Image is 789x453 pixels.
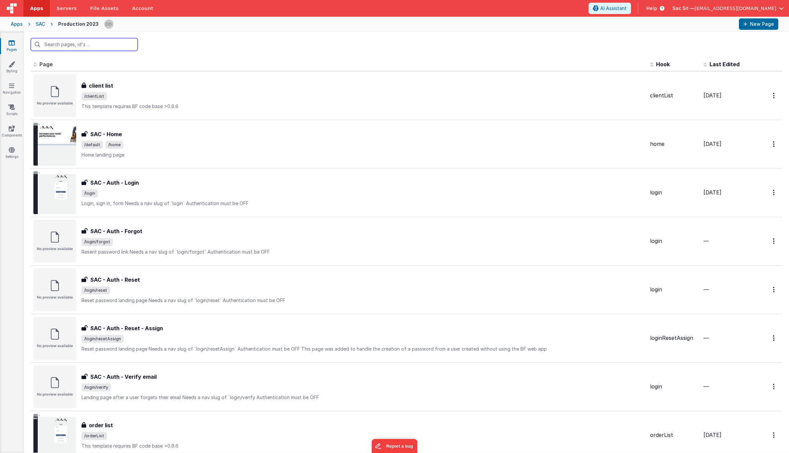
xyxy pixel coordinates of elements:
[672,5,694,12] span: Sac Srl —
[703,189,722,196] span: [DATE]
[82,394,645,401] p: Landing page after a user forgets their email Needs a nav slug of `login/verify Authentication mu...
[650,189,698,196] div: login
[82,103,645,110] p: This template requires BF code base >0.9.6
[650,383,698,390] div: login
[89,421,113,429] h3: order list
[703,335,709,341] span: —
[82,152,645,158] p: Home landing page
[30,5,43,12] span: Apps
[589,3,631,14] button: AI Assistant
[82,189,98,197] span: /login
[82,297,645,304] p: Reset password landing page Needs a nav slug of `login/reset` Authentication must be OFF
[650,140,698,148] div: home
[650,286,698,293] div: login
[82,346,645,352] p: Reset password landing page Needs a nav slug of `login/resetAssign` Authentication must be OFF Th...
[36,21,45,27] div: SAC
[82,141,103,149] span: /default
[82,92,107,100] span: /clientList
[90,324,163,332] h3: SAC - Auth - Reset - Assign
[650,92,698,99] div: clientList
[82,238,113,246] span: /login/forgot
[82,383,111,391] span: /login/verify
[90,373,157,381] h3: SAC - Auth - Verify email
[90,179,139,187] h3: SAC - Auth - Login
[56,5,76,12] span: Servers
[709,61,740,68] span: Last Edited
[703,92,722,99] span: [DATE]
[90,130,122,138] h3: SAC - Home
[82,286,110,294] span: /login/reset
[89,82,113,90] h3: client list
[769,137,780,151] button: Options
[703,286,709,293] span: —
[672,5,784,12] button: Sac Srl — [EMAIL_ADDRESS][DOMAIN_NAME]
[39,61,53,68] span: Page
[90,5,119,12] span: File Assets
[650,237,698,245] div: login
[31,38,138,51] input: Search pages, id's ...
[769,186,780,199] button: Options
[769,89,780,102] button: Options
[82,200,645,207] p: Login, sign in, form Needs a nav slug of `login` Authentication must be OFF
[372,439,418,453] iframe: Marker.io feedback button
[11,21,23,27] div: Apps
[650,334,698,342] div: loginResetAssign
[769,283,780,296] button: Options
[694,5,776,12] span: [EMAIL_ADDRESS][DOMAIN_NAME]
[703,383,709,390] span: —
[650,431,698,439] div: orderList
[739,18,778,30] button: New Page
[82,432,107,440] span: /orderList
[769,331,780,345] button: Options
[769,428,780,442] button: Options
[600,5,627,12] span: AI Assistant
[58,21,99,27] div: Production 2023
[106,141,123,149] span: /home
[104,19,114,29] img: 5566de74795503dc7562e9a7bf0f5380
[769,234,780,248] button: Options
[656,61,670,68] span: Hook
[703,141,722,147] span: [DATE]
[82,443,645,449] p: This template requires BF code base >0.9.6
[82,249,645,255] p: Resent password link Needs a nav slug of `login/forgot` Authentication must be OFF
[646,5,657,12] span: Help
[90,276,140,284] h3: SAC - Auth - Reset
[703,432,722,438] span: [DATE]
[90,227,142,235] h3: SAC - Auth - Forgot
[82,335,124,343] span: /login/resetAssign
[769,380,780,393] button: Options
[703,238,709,244] span: —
